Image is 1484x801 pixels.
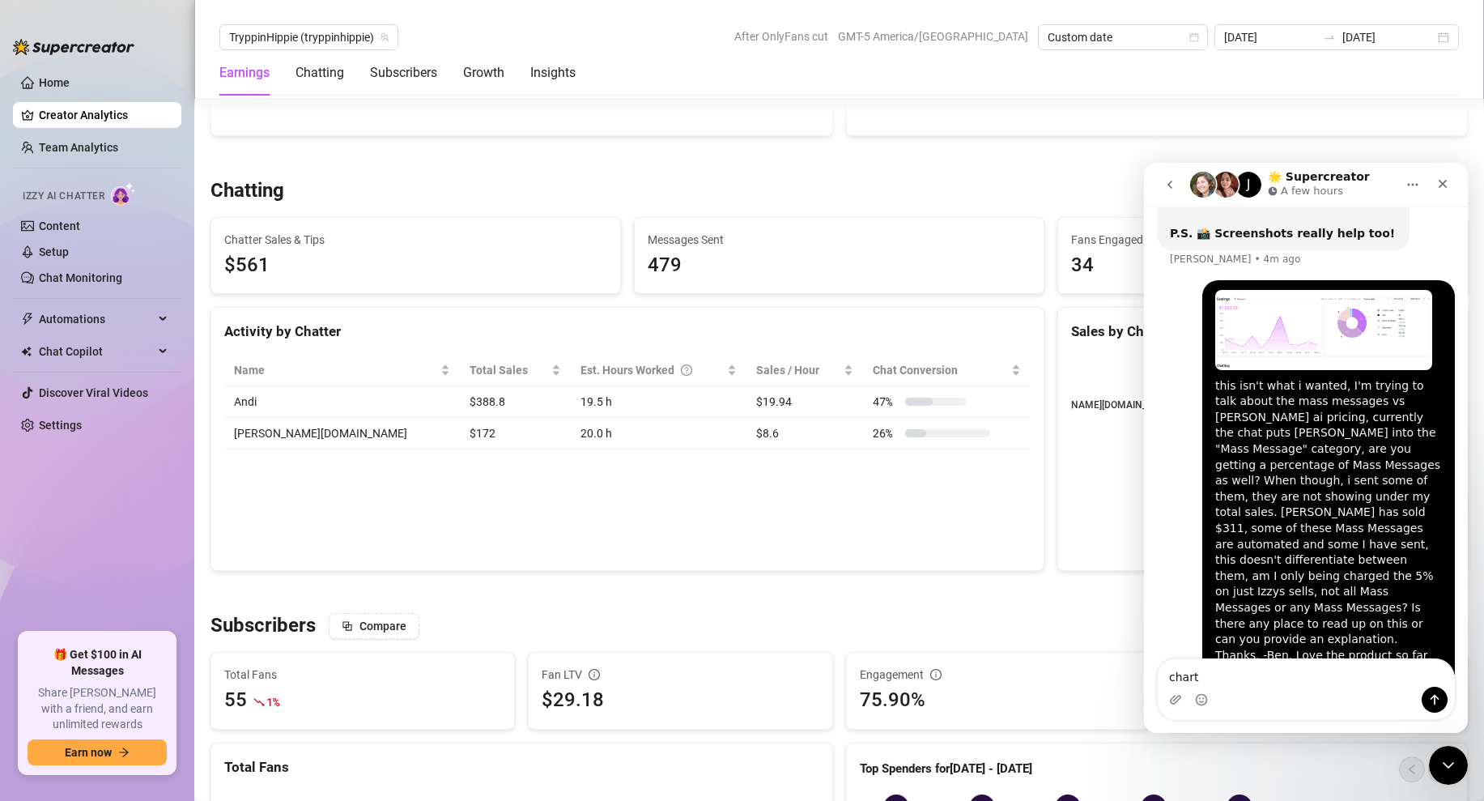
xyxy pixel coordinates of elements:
[229,25,389,49] span: TryppinHippie (tryppinhippie)
[470,361,548,379] span: Total Sales
[39,339,154,364] span: Chat Copilot
[359,620,406,633] span: Compare
[253,697,265,708] span: fall
[1342,28,1435,46] input: End date
[39,141,118,154] a: Team Analytics
[39,219,80,232] a: Content
[224,418,460,449] td: [PERSON_NAME][DOMAIN_NAME]
[39,102,168,128] a: Creator Analytics
[39,76,70,89] a: Home
[28,739,167,765] button: Earn nowarrow-right
[224,386,460,418] td: Andi
[296,63,344,83] div: Chatting
[1323,31,1336,44] span: to
[863,355,1031,386] th: Chat Conversion
[571,418,747,449] td: 20.0 h
[39,419,82,432] a: Settings
[1323,31,1336,44] span: swap-right
[1071,250,1454,281] div: 34
[28,647,167,679] span: 🎁 Get $100 in AI Messages
[460,418,571,449] td: $172
[39,386,148,399] a: Discover Viral Videos
[838,24,1028,49] span: GMT-5 America/[GEOGRAPHIC_DATA]
[1071,231,1454,249] span: Fans Engaged
[39,245,69,258] a: Setup
[571,386,747,418] td: 19.5 h
[860,760,1032,779] article: Top Spenders for [DATE] - [DATE]
[589,669,600,680] span: info-circle
[756,361,840,379] span: Sales / Hour
[342,620,353,632] span: block
[28,685,167,733] span: Share [PERSON_NAME] with a friend, and earn unlimited rewards
[648,231,1031,249] span: Messages Sent
[873,361,1008,379] span: Chat Conversion
[530,63,576,83] div: Insights
[329,613,419,639] button: Compare
[380,32,389,42] span: team
[224,756,819,778] div: Total Fans
[460,386,571,418] td: $388.8
[65,746,112,759] span: Earn now
[224,666,501,684] span: Total Fans
[463,63,504,83] div: Growth
[930,669,942,680] span: info-circle
[681,361,692,379] span: question-circle
[39,271,122,284] a: Chat Monitoring
[266,694,279,709] span: 1 %
[370,63,437,83] div: Subscribers
[1189,32,1199,42] span: calendar
[234,361,437,379] span: Name
[224,321,1031,343] div: Activity by Chatter
[1144,163,1468,733] iframe: Intercom live chat
[734,24,828,49] span: After OnlyFans cut
[39,306,154,332] span: Automations
[118,747,130,758] span: arrow-right
[219,63,270,83] div: Earnings
[873,424,899,442] span: 26 %
[648,250,1031,281] div: 479
[13,39,134,55] img: logo-BBDzfeDw.svg
[873,393,899,411] span: 47 %
[580,361,725,379] div: Est. Hours Worked
[860,666,1137,684] div: Engagement
[746,386,863,418] td: $19.94
[210,178,284,204] h3: Chatting
[224,231,607,249] span: Chatter Sales & Tips
[224,685,247,716] div: 55
[1429,746,1468,785] iframe: Intercom live chat
[460,355,571,386] th: Total Sales
[23,189,104,204] span: Izzy AI Chatter
[224,250,607,281] span: $561
[21,313,34,326] span: thunderbolt
[111,182,136,206] img: AI Chatter
[746,418,863,449] td: $8.6
[860,685,1137,716] div: 75.90%
[210,613,316,639] h3: Subscribers
[21,346,32,357] img: Chat Copilot
[1027,399,1177,411] text: [PERSON_NAME][DOMAIN_NAME]
[542,666,819,684] div: Fan LTV
[542,685,819,716] div: $29.18
[746,355,863,386] th: Sales / Hour
[1224,28,1316,46] input: Start date
[224,355,460,386] th: Name
[1071,321,1454,343] div: Sales by Chatter
[1048,25,1198,49] span: Custom date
